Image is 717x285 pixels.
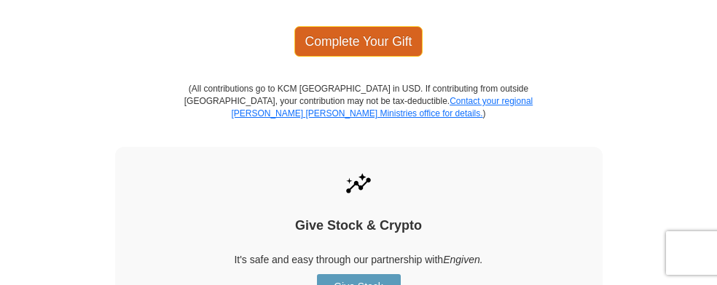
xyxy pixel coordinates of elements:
i: Engiven. [443,254,482,265]
h4: Give Stock & Crypto [141,218,577,234]
p: (All contributions go to KCM [GEOGRAPHIC_DATA] in USD. If contributing from outside [GEOGRAPHIC_D... [184,83,533,146]
span: Complete Your Gift [294,26,423,57]
p: It's safe and easy through our partnership with [141,252,577,267]
img: give-by-stock.svg [343,169,374,199]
